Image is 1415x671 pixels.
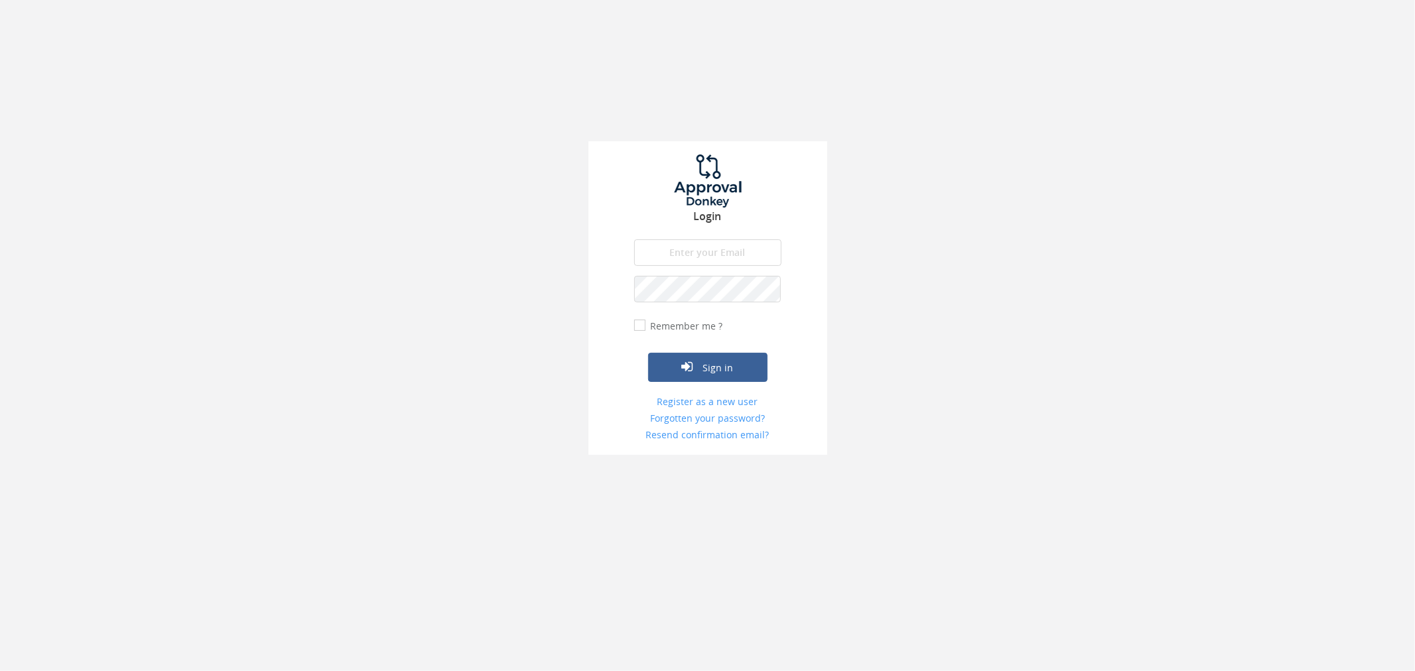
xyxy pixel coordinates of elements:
img: logo.png [658,154,758,208]
a: Resend confirmation email? [634,428,781,442]
a: Register as a new user [634,395,781,408]
h3: Login [588,211,827,223]
a: Forgotten your password? [634,412,781,425]
button: Sign in [648,353,768,382]
input: Enter your Email [634,239,781,266]
label: Remember me ? [647,320,723,333]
